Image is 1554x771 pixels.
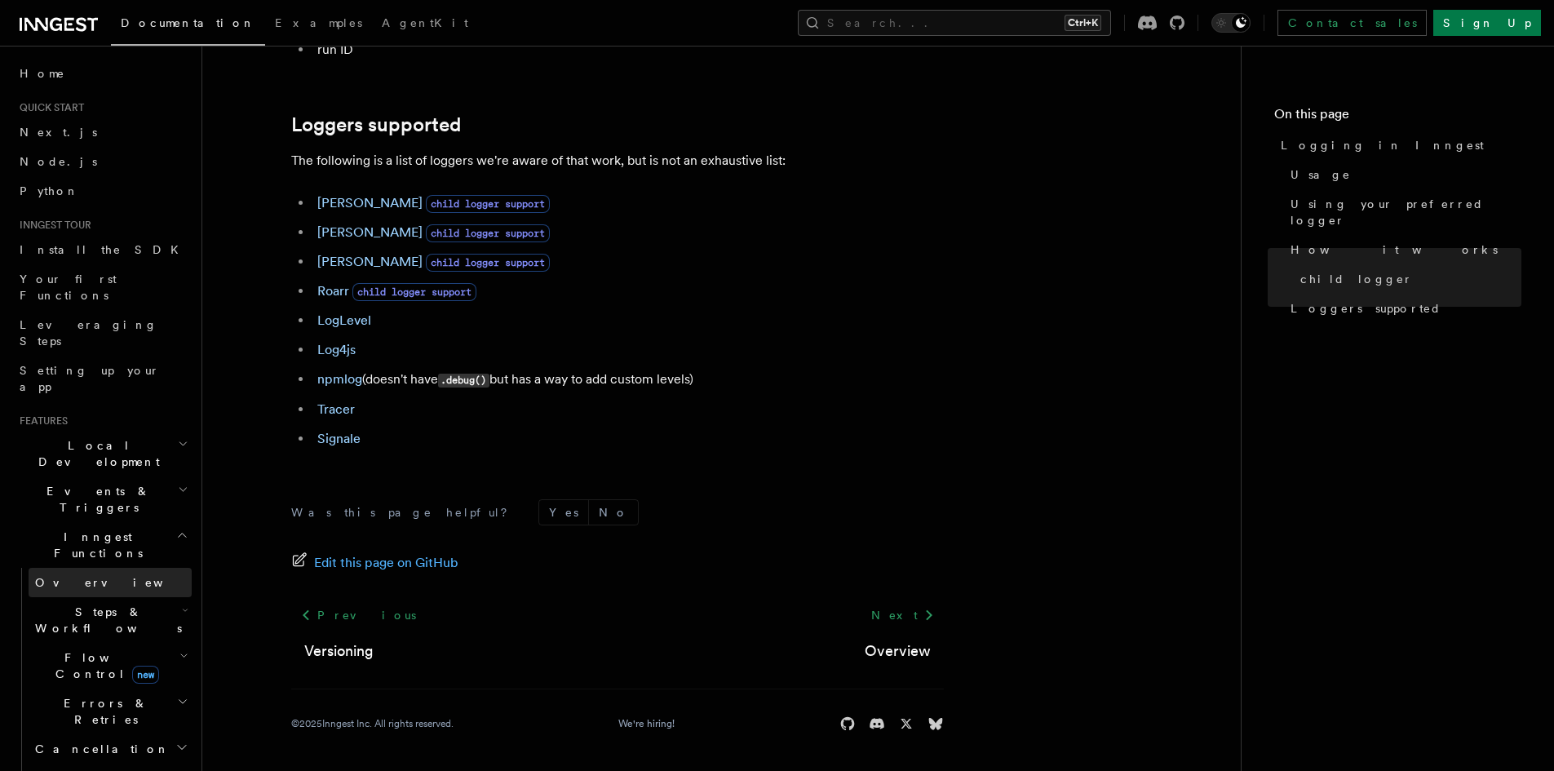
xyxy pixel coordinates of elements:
[312,368,944,392] li: (doesn't have but has a way to add custom levels)
[1291,166,1351,183] span: Usage
[1284,235,1521,264] a: How it works
[372,5,478,44] a: AgentKit
[20,364,160,393] span: Setting up your app
[111,5,265,46] a: Documentation
[13,437,178,470] span: Local Development
[1277,10,1427,36] a: Contact sales
[29,597,192,643] button: Steps & Workflows
[1284,189,1521,235] a: Using your preferred logger
[317,342,356,357] a: Log4js
[798,10,1111,36] button: Search...Ctrl+K
[539,500,588,525] button: Yes
[382,16,468,29] span: AgentKit
[1291,300,1441,317] span: Loggers supported
[438,374,489,388] code: .debug()
[29,695,177,728] span: Errors & Retries
[291,149,944,172] p: The following is a list of loggers we're aware of that work, but is not an exhaustive list:
[1284,294,1521,323] a: Loggers supported
[317,312,371,328] a: LogLevel
[317,254,423,269] a: [PERSON_NAME]
[13,483,178,516] span: Events & Triggers
[13,264,192,310] a: Your first Functions
[865,640,931,662] a: Overview
[291,504,519,521] p: Was this page helpful?
[426,254,550,272] span: child logger support
[1300,271,1413,287] span: child logger
[132,666,159,684] span: new
[121,16,255,29] span: Documentation
[20,65,65,82] span: Home
[312,38,944,61] li: run ID
[317,371,362,387] a: npmlog
[20,126,97,139] span: Next.js
[1294,264,1521,294] a: child logger
[29,568,192,597] a: Overview
[291,552,458,574] a: Edit this page on GitHub
[29,643,192,689] button: Flow Controlnew
[13,529,176,561] span: Inngest Functions
[13,59,192,88] a: Home
[35,576,203,589] span: Overview
[861,600,944,630] a: Next
[317,283,349,299] a: Roarr
[352,283,476,301] span: child logger support
[13,219,91,232] span: Inngest tour
[1281,137,1484,153] span: Logging in Inngest
[1211,13,1251,33] button: Toggle dark mode
[13,101,84,114] span: Quick start
[13,431,192,476] button: Local Development
[1274,131,1521,160] a: Logging in Inngest
[291,717,454,730] div: © 2025 Inngest Inc. All rights reserved.
[1291,196,1521,228] span: Using your preferred logger
[20,318,157,348] span: Leveraging Steps
[20,243,188,256] span: Install the SDK
[13,235,192,264] a: Install the SDK
[20,273,117,302] span: Your first Functions
[304,640,374,662] a: Versioning
[265,5,372,44] a: Examples
[426,224,550,242] span: child logger support
[317,431,361,446] a: Signale
[13,147,192,176] a: Node.js
[589,500,638,525] button: No
[618,717,675,730] a: We're hiring!
[291,113,461,136] a: Loggers supported
[1284,160,1521,189] a: Usage
[13,310,192,356] a: Leveraging Steps
[1291,241,1498,258] span: How it works
[314,552,458,574] span: Edit this page on GitHub
[13,476,192,522] button: Events & Triggers
[1433,10,1541,36] a: Sign Up
[29,741,170,757] span: Cancellation
[13,414,68,428] span: Features
[29,734,192,764] button: Cancellation
[29,689,192,734] button: Errors & Retries
[13,522,192,568] button: Inngest Functions
[275,16,362,29] span: Examples
[13,176,192,206] a: Python
[1065,15,1101,31] kbd: Ctrl+K
[29,604,182,636] span: Steps & Workflows
[29,649,179,682] span: Flow Control
[20,184,79,197] span: Python
[13,356,192,401] a: Setting up your app
[317,401,355,417] a: Tracer
[13,117,192,147] a: Next.js
[291,600,426,630] a: Previous
[426,195,550,213] span: child logger support
[20,155,97,168] span: Node.js
[317,195,423,210] a: [PERSON_NAME]
[317,224,423,240] a: [PERSON_NAME]
[1274,104,1521,131] h4: On this page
